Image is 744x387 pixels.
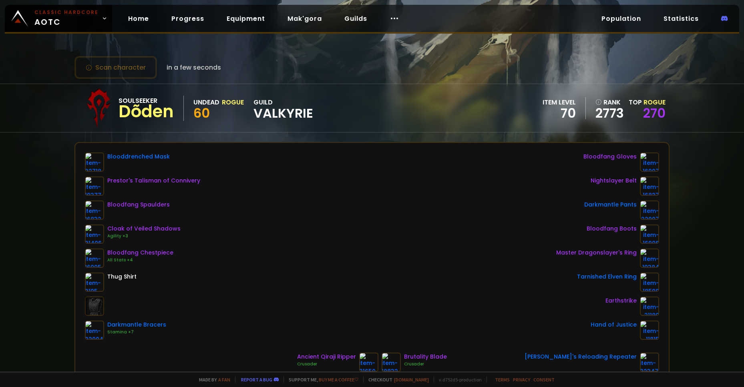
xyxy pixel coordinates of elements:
[107,176,200,185] div: Prestor's Talisman of Connivery
[629,97,666,107] div: Top
[591,321,637,329] div: Hand of Justice
[657,10,705,27] a: Statistics
[85,201,104,220] img: item-16832
[297,353,356,361] div: Ancient Qiraji Ripper
[394,377,429,383] a: [DOMAIN_NAME]
[556,249,637,257] div: Master Dragonslayer's Ring
[319,377,358,383] a: Buy me a coffee
[605,297,637,305] div: Earthstrike
[107,233,181,239] div: Agility +3
[591,176,637,185] div: Nightslayer Belt
[640,273,659,292] img: item-18500
[193,104,210,122] span: 60
[222,97,244,107] div: Rogue
[533,377,555,383] a: Consent
[194,377,230,383] span: Made by
[640,353,659,372] img: item-22347
[495,377,510,383] a: Terms
[543,97,576,107] div: item level
[122,10,155,27] a: Home
[253,107,313,119] span: Valkyrie
[107,257,173,263] div: All Stats +4
[281,10,328,27] a: Mak'gora
[284,377,358,383] span: Support me,
[404,353,447,361] div: Brutality Blade
[595,97,624,107] div: rank
[74,56,157,79] button: Scan character
[107,273,137,281] div: Thug Shirt
[297,361,356,367] div: Crusader
[107,201,170,209] div: Bloodfang Spaulders
[241,377,272,383] a: Report a bug
[107,321,166,329] div: Darkmantle Bracers
[85,321,104,340] img: item-22004
[338,10,374,27] a: Guilds
[643,98,666,107] span: Rogue
[640,225,659,244] img: item-16906
[587,225,637,233] div: Bloodfang Boots
[119,96,174,106] div: Soulseeker
[107,152,170,161] div: Blooddrenched Mask
[85,273,104,292] img: item-2105
[5,5,112,32] a: Classic HardcoreAOTC
[359,353,378,372] img: item-21650
[363,377,429,383] span: Checkout
[218,377,230,383] a: a fan
[107,249,173,257] div: Bloodfang Chestpiece
[434,377,482,383] span: v. d752d5 - production
[577,273,637,281] div: Tarnished Elven Ring
[253,97,313,119] div: guild
[640,152,659,172] img: item-16907
[583,152,637,161] div: Bloodfang Gloves
[640,176,659,196] img: item-16827
[119,106,174,118] div: Dõden
[525,353,637,361] div: [PERSON_NAME]'s Reloading Repeater
[34,9,99,28] span: AOTC
[382,353,401,372] img: item-18832
[85,225,104,244] img: item-21406
[167,62,221,72] span: in a few seconds
[85,152,104,172] img: item-22718
[584,201,637,209] div: Darkmantle Pants
[107,329,166,335] div: Stamina +7
[220,10,271,27] a: Equipment
[165,10,211,27] a: Progress
[193,97,219,107] div: Undead
[643,104,666,122] a: 270
[85,249,104,268] img: item-16905
[543,107,576,119] div: 70
[640,201,659,220] img: item-22007
[404,361,447,367] div: Crusader
[640,321,659,340] img: item-11815
[640,249,659,268] img: item-19384
[85,176,104,196] img: item-19377
[34,9,99,16] small: Classic Hardcore
[640,297,659,316] img: item-21180
[513,377,530,383] a: Privacy
[595,10,647,27] a: Population
[595,107,624,119] a: 2773
[107,225,181,233] div: Cloak of Veiled Shadows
